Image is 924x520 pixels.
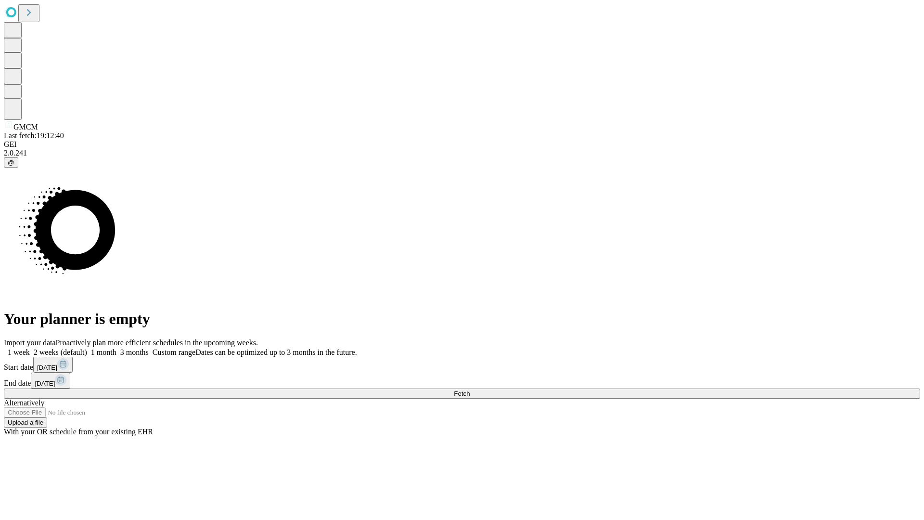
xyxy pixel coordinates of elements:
[4,338,56,347] span: Import your data
[35,380,55,387] span: [DATE]
[56,338,258,347] span: Proactively plan more efficient schedules in the upcoming weeks.
[13,123,38,131] span: GMCM
[31,373,70,389] button: [DATE]
[4,428,153,436] span: With your OR schedule from your existing EHR
[153,348,195,356] span: Custom range
[37,364,57,371] span: [DATE]
[4,157,18,168] button: @
[4,131,64,140] span: Last fetch: 19:12:40
[8,348,30,356] span: 1 week
[8,159,14,166] span: @
[4,357,920,373] div: Start date
[195,348,357,356] span: Dates can be optimized up to 3 months in the future.
[33,357,73,373] button: [DATE]
[4,140,920,149] div: GEI
[4,417,47,428] button: Upload a file
[454,390,470,397] span: Fetch
[4,399,44,407] span: Alternatively
[4,310,920,328] h1: Your planner is empty
[4,373,920,389] div: End date
[34,348,87,356] span: 2 weeks (default)
[91,348,116,356] span: 1 month
[4,389,920,399] button: Fetch
[120,348,149,356] span: 3 months
[4,149,920,157] div: 2.0.241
